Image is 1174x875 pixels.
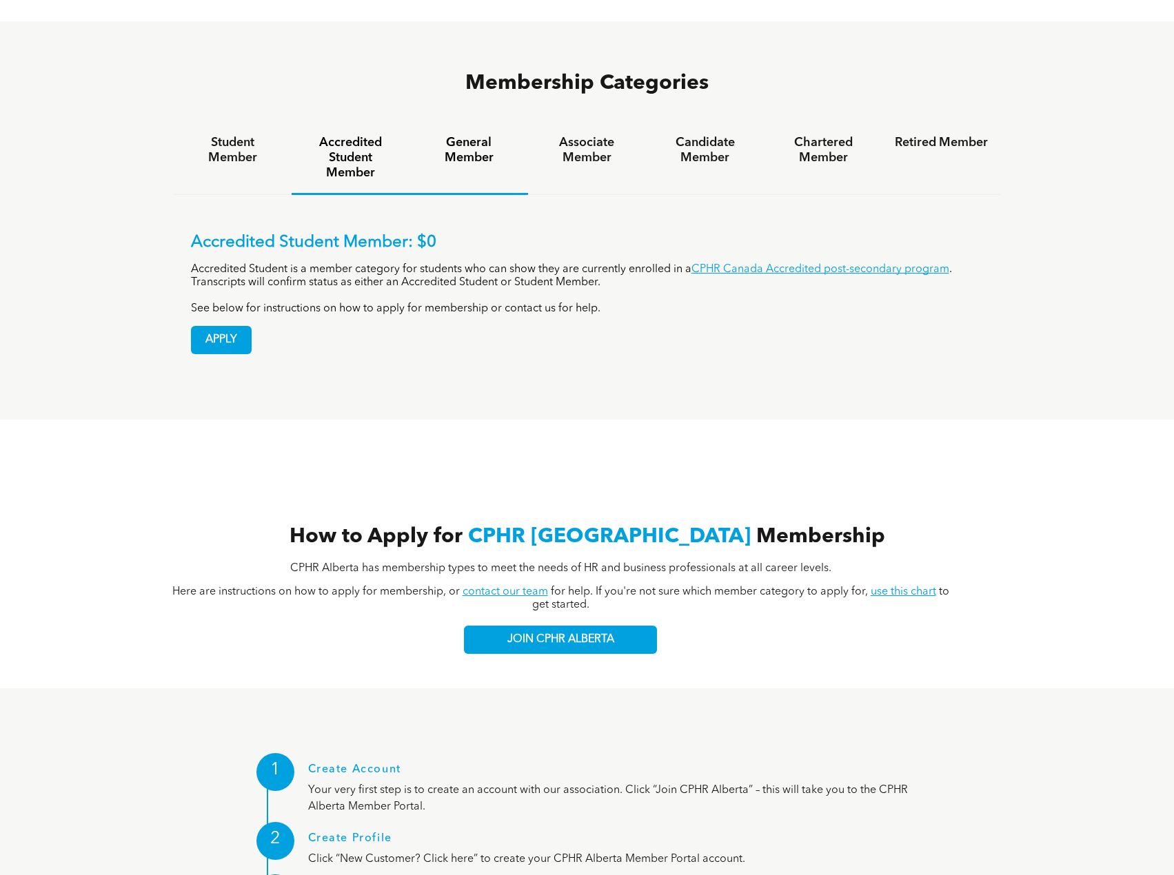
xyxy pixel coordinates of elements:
[186,135,279,165] h4: Student Member
[256,753,294,791] div: 1
[290,526,463,547] span: How to Apply for
[756,526,885,547] span: Membership
[308,851,932,867] p: Click “New Customer? Click here” to create your CPHR Alberta Member Portal account.
[304,135,397,181] h4: Accredited Student Member
[191,263,984,289] p: Accredited Student is a member category for students who can show they are currently enrolled in ...
[465,73,709,94] span: Membership Categories
[464,626,657,654] a: JOIN CPHR ALBERTA
[192,327,251,353] span: APPLY
[551,586,868,597] span: for help. If you're not sure which member category to apply for,
[507,633,614,646] span: JOIN CPHR ALBERTA
[308,763,932,782] h1: Create Account
[191,326,252,354] a: APPLY
[468,526,751,547] span: CPHR [GEOGRAPHIC_DATA]
[463,586,548,597] a: contact our team
[422,135,515,165] h4: General Member
[691,264,949,275] a: CPHR Canada Accredited post-secondary program
[290,563,831,574] span: CPHR Alberta has membership types to meet the needs of HR and business professionals at all caree...
[256,822,294,860] div: 2
[172,586,460,597] span: Here are instructions on how to apply for membership, or
[532,586,949,610] span: to get started.
[895,135,988,150] h4: Retired Member
[540,135,634,165] h4: Associate Member
[308,832,932,851] h1: Create Profile
[777,135,870,165] h4: Chartered Member
[658,135,751,165] h4: Candidate Member
[191,302,984,316] p: See below for instructions on how to apply for membership or contact us for help.
[871,586,936,597] a: use this chart
[191,233,984,253] p: Accredited Student Member: $0
[308,782,932,815] p: Your very first step is to create an account with our association. Click “Join CPHR Alberta” – th...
